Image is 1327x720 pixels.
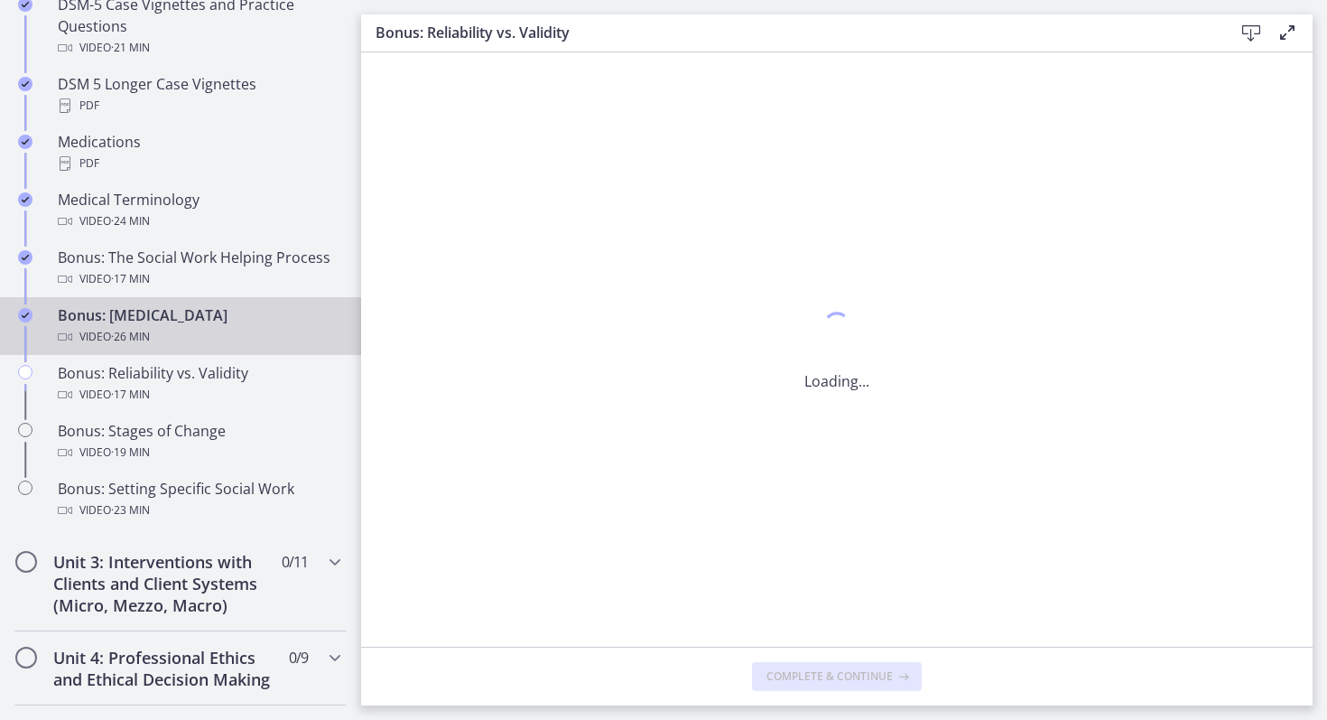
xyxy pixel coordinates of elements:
[111,326,150,348] span: · 26 min
[111,384,150,406] span: · 17 min
[18,135,32,149] i: Completed
[58,189,339,232] div: Medical Terminology
[58,362,339,406] div: Bonus: Reliability vs. Validity
[58,442,339,463] div: Video
[53,551,274,616] h2: Unit 3: Interventions with Clients and Client Systems (Micro, Mezzo, Macro)
[289,647,308,669] span: 0 / 9
[58,384,339,406] div: Video
[282,551,308,573] span: 0 / 11
[111,442,150,463] span: · 19 min
[58,210,339,232] div: Video
[18,250,32,265] i: Completed
[58,500,339,521] div: Video
[58,95,339,117] div: PDF
[58,326,339,348] div: Video
[111,268,150,290] span: · 17 min
[111,500,150,521] span: · 23 min
[58,478,339,521] div: Bonus: Setting Specific Social Work
[18,308,32,323] i: Completed
[804,307,869,349] div: 1
[18,192,32,207] i: Completed
[58,153,339,174] div: PDF
[58,131,339,174] div: Medications
[58,247,339,290] div: Bonus: The Social Work Helping Process
[58,268,339,290] div: Video
[58,304,339,348] div: Bonus: [MEDICAL_DATA]
[18,77,32,91] i: Completed
[376,22,1204,43] h3: Bonus: Reliability vs. Validity
[804,370,869,392] p: Loading...
[111,210,150,232] span: · 24 min
[752,662,922,691] button: Complete & continue
[58,420,339,463] div: Bonus: Stages of Change
[766,669,893,684] span: Complete & continue
[53,647,274,690] h2: Unit 4: Professional Ethics and Ethical Decision Making
[111,37,150,59] span: · 21 min
[58,73,339,117] div: DSM 5 Longer Case Vignettes
[58,37,339,59] div: Video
